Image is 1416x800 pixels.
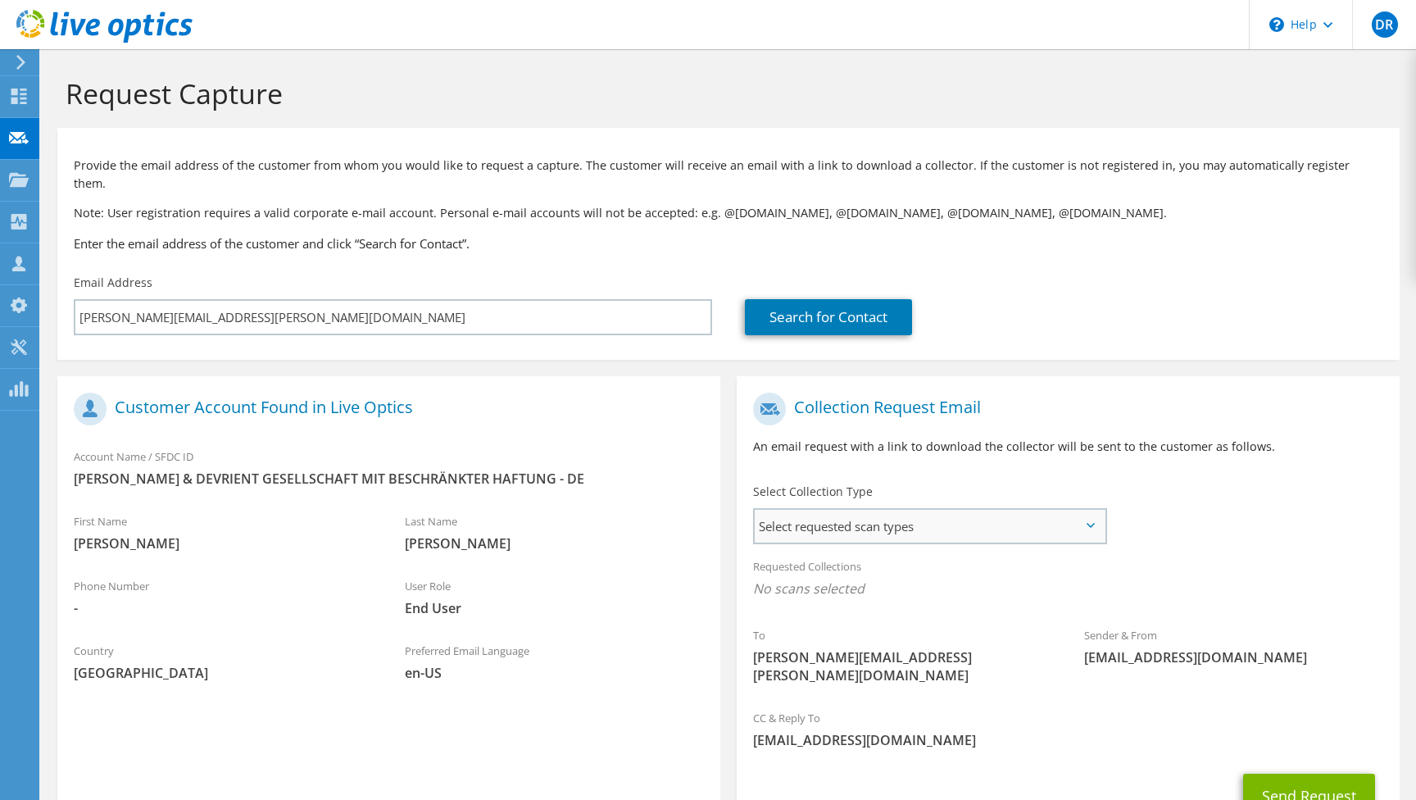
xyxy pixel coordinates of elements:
[745,299,912,335] a: Search for Contact
[57,569,388,625] div: Phone Number
[753,393,1375,425] h1: Collection Request Email
[1068,618,1399,675] div: Sender & From
[753,580,1383,598] span: No scans selected
[753,648,1051,684] span: [PERSON_NAME][EMAIL_ADDRESS][PERSON_NAME][DOMAIN_NAME]
[57,504,388,561] div: First Name
[405,534,703,552] span: [PERSON_NAME]
[388,569,719,625] div: User Role
[74,534,372,552] span: [PERSON_NAME]
[57,439,720,496] div: Account Name / SFDC ID
[66,76,1383,111] h1: Request Capture
[753,438,1383,456] p: An email request with a link to download the collector will be sent to the customer as follows.
[74,664,372,682] span: [GEOGRAPHIC_DATA]
[74,599,372,617] span: -
[1084,648,1382,666] span: [EMAIL_ADDRESS][DOMAIN_NAME]
[74,204,1383,222] p: Note: User registration requires a valid corporate e-mail account. Personal e-mail accounts will ...
[753,484,873,500] label: Select Collection Type
[405,664,703,682] span: en-US
[388,504,719,561] div: Last Name
[1372,11,1398,38] span: DR
[755,510,1105,543] span: Select requested scan types
[74,470,704,488] span: [PERSON_NAME] & DEVRIENT GESELLSCHAFT MIT BESCHRÄNKTER HAFTUNG - DE
[74,157,1383,193] p: Provide the email address of the customer from whom you would like to request a capture. The cust...
[405,599,703,617] span: End User
[737,701,1400,757] div: CC & Reply To
[737,549,1400,610] div: Requested Collections
[1269,17,1284,32] svg: \n
[74,393,696,425] h1: Customer Account Found in Live Optics
[74,234,1383,252] h3: Enter the email address of the customer and click “Search for Contact”.
[753,731,1383,749] span: [EMAIL_ADDRESS][DOMAIN_NAME]
[388,634,719,690] div: Preferred Email Language
[737,618,1068,693] div: To
[74,275,152,291] label: Email Address
[57,634,388,690] div: Country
